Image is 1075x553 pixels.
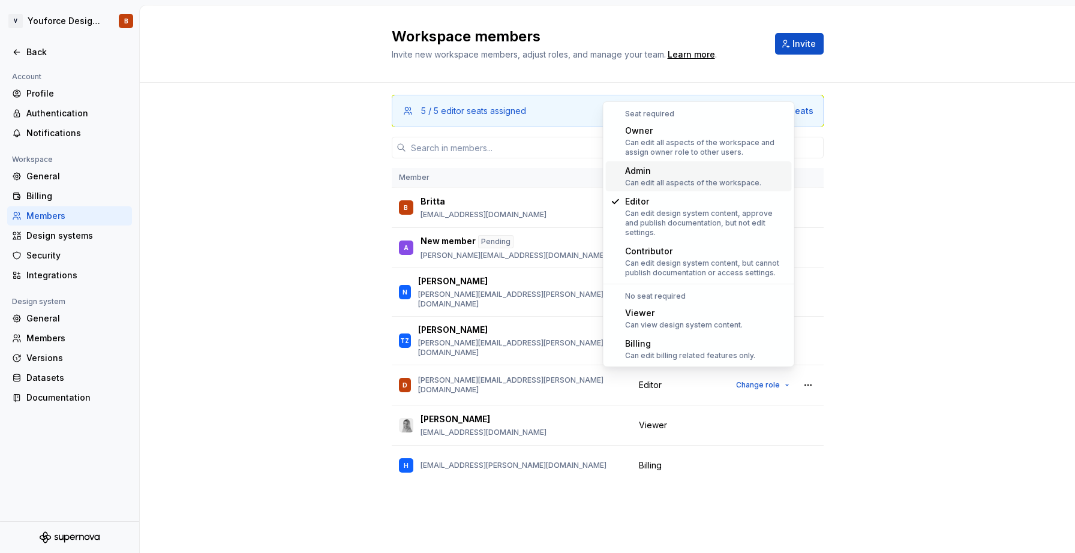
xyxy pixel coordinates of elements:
div: Can view design system content. [625,320,743,330]
a: Authentication [7,104,132,123]
span: Change role [736,380,780,390]
p: [PERSON_NAME][EMAIL_ADDRESS][PERSON_NAME][DOMAIN_NAME] [418,338,624,357]
p: [PERSON_NAME][EMAIL_ADDRESS][PERSON_NAME][DOMAIN_NAME] [418,290,624,309]
a: Integrations [7,266,132,285]
p: [EMAIL_ADDRESS][DOMAIN_NAME] [421,210,546,220]
th: Member [392,168,632,188]
div: No seat required [606,291,792,301]
div: Pending [478,235,514,248]
svg: Supernova Logo [40,531,100,543]
a: Members [7,206,132,226]
div: Members [26,332,127,344]
h2: Workspace members [392,27,761,46]
div: A [404,242,409,254]
div: V [8,14,23,28]
p: [EMAIL_ADDRESS][DOMAIN_NAME] [421,428,546,437]
div: Documentation [26,392,127,404]
a: Security [7,246,132,265]
span: . [666,50,717,59]
div: Workspace [7,152,58,167]
a: Learn more [668,49,715,61]
a: Profile [7,84,132,103]
div: B [124,16,128,26]
div: H [404,459,409,471]
div: D [403,379,407,391]
div: Notifications [26,127,127,139]
div: Billing [625,338,755,350]
div: Editor [625,196,787,208]
p: [PERSON_NAME] [421,413,490,425]
div: Admin [625,165,761,177]
div: Design systems [26,230,127,242]
div: Can edit design system content, but cannot publish documentation or access settings. [625,259,787,278]
div: Profile [26,88,127,100]
p: [PERSON_NAME][EMAIL_ADDRESS][PERSON_NAME][DOMAIN_NAME] [418,375,624,395]
div: Can edit all aspects of the workspace and assign owner role to other users. [625,138,787,157]
a: Design systems [7,226,132,245]
div: Account [7,70,46,84]
div: Seat required [606,109,792,119]
a: Notifications [7,124,132,143]
div: Contributor [625,245,787,257]
div: Can edit design system content, approve and publish documentation, but not edit settings. [625,209,787,238]
div: Members [26,210,127,222]
div: Authentication [26,107,127,119]
div: Can edit billing related features only. [625,351,755,360]
a: Members [7,329,132,348]
a: Billing [7,187,132,206]
div: Design system [7,294,70,309]
p: [PERSON_NAME] [418,275,488,287]
div: 5 / 5 editor seats assigned [421,105,526,117]
p: [EMAIL_ADDRESS][PERSON_NAME][DOMAIN_NAME] [421,461,606,470]
button: VYouforce Design SystemB [2,8,137,34]
div: Integrations [26,269,127,281]
div: Youforce Design System [28,15,104,27]
a: General [7,309,132,328]
a: Datasets [7,368,132,387]
div: General [26,312,127,324]
div: General [26,170,127,182]
div: Suggestions [603,102,794,366]
div: Viewer [625,307,743,319]
div: TZ [400,335,409,347]
button: Change role [731,377,795,393]
p: Britta [421,196,445,208]
input: Search in members... [406,137,824,158]
div: Security [26,250,127,262]
a: Documentation [7,388,132,407]
div: Versions [26,352,127,364]
a: Versions [7,348,132,368]
div: Owner [625,125,787,137]
button: Invite [775,33,824,55]
div: N [403,286,407,298]
a: General [7,167,132,186]
span: Invite new workspace members, adjust roles, and manage your team. [392,49,666,59]
span: Invite [792,38,816,50]
div: Datasets [26,372,127,384]
a: Back [7,43,132,62]
span: Viewer [639,419,667,431]
div: Back [26,46,127,58]
div: Can edit all aspects of the workspace. [625,178,761,188]
img: Tiina Rosón [399,418,413,432]
p: New member [421,235,476,248]
p: [PERSON_NAME] [418,324,488,336]
div: Billing [26,190,127,202]
div: B [404,202,408,214]
p: [PERSON_NAME][EMAIL_ADDRESS][DOMAIN_NAME] [421,251,606,260]
span: Editor [639,379,662,391]
span: Billing [639,459,662,471]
